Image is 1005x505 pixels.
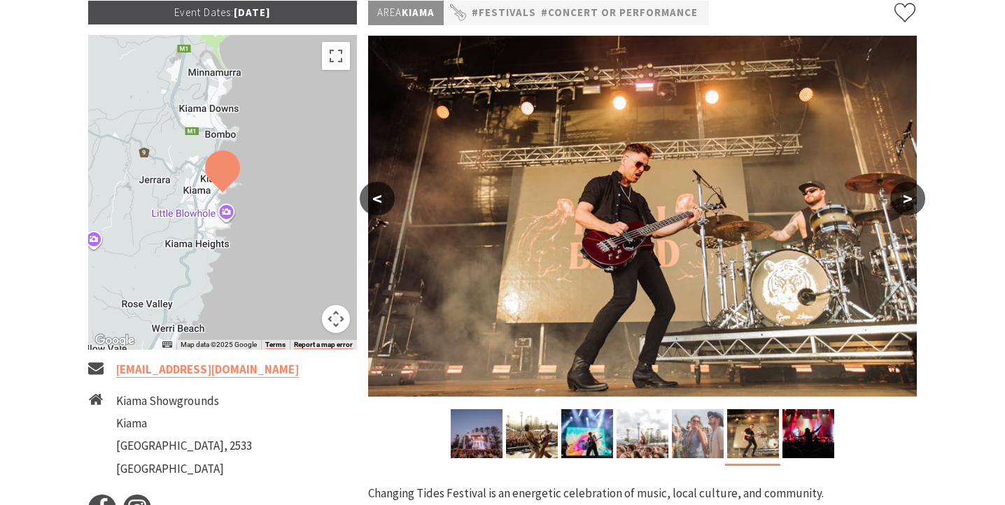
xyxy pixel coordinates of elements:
span: Area [377,6,402,19]
img: Changing Tides Festival Goers - 1 [617,409,668,458]
img: Changing Tides Festival Goers - 2 [672,409,724,458]
p: [DATE] [88,1,357,24]
button: Toggle fullscreen view [322,42,350,70]
img: Changing Tides Performance - 2 [368,36,917,397]
img: Changing Tides Festival Goers - 3 [782,409,834,458]
img: Changing Tides Performance - 2 [727,409,779,458]
img: Google [92,332,138,350]
img: Changing Tides Performers - 3 [561,409,613,458]
p: Changing Tides Festival is an energetic celebration of music, local culture, and community. [368,484,917,503]
span: Event Dates: [174,6,234,19]
a: Report a map error [294,341,353,349]
a: [EMAIL_ADDRESS][DOMAIN_NAME] [116,362,299,378]
li: [GEOGRAPHIC_DATA], 2533 [116,436,252,455]
a: #Festivals [472,4,536,22]
a: #Concert or Performance [541,4,698,22]
button: > [890,182,925,215]
button: Map camera controls [322,305,350,333]
li: [GEOGRAPHIC_DATA] [116,460,252,478]
span: Map data ©2025 Google [181,341,257,348]
li: Kiama Showgrounds [116,392,252,411]
a: Terms (opens in new tab) [265,341,286,349]
p: Kiama [368,1,444,25]
a: Open this area in Google Maps (opens a new window) [92,332,138,350]
img: Changing Tides Performance - 1 [506,409,558,458]
button: Keyboard shortcuts [162,340,172,350]
li: Kiama [116,414,252,433]
button: < [360,182,395,215]
img: Changing Tides Main Stage [451,409,502,458]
